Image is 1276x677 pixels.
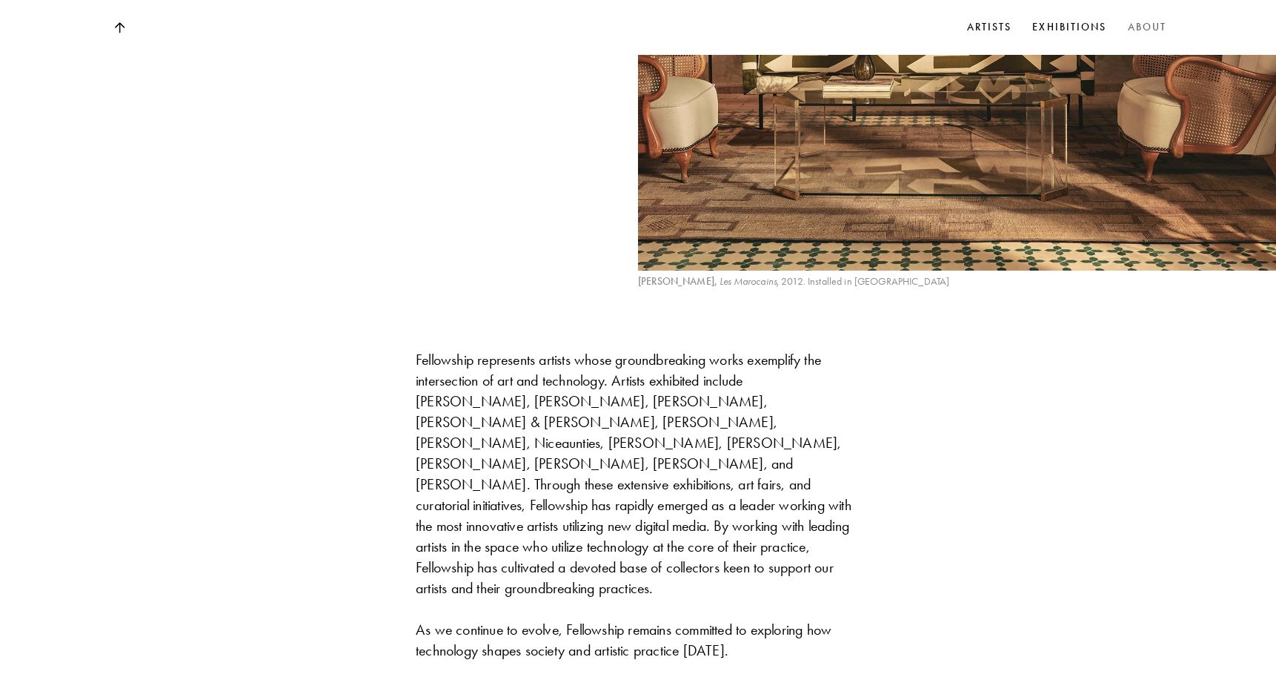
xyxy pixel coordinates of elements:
i: Les Marocains [720,275,777,288]
img: Top [114,22,124,33]
p: , 2012. Installed in [GEOGRAPHIC_DATA] [638,274,1276,290]
a: Artists [964,16,1015,39]
a: About [1125,16,1170,39]
b: [PERSON_NAME], [638,275,717,288]
a: Exhibitions [1029,16,1109,39]
div: Fellowship represents artists whose groundbreaking works exemplify the intersection of art and te... [416,349,860,661]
